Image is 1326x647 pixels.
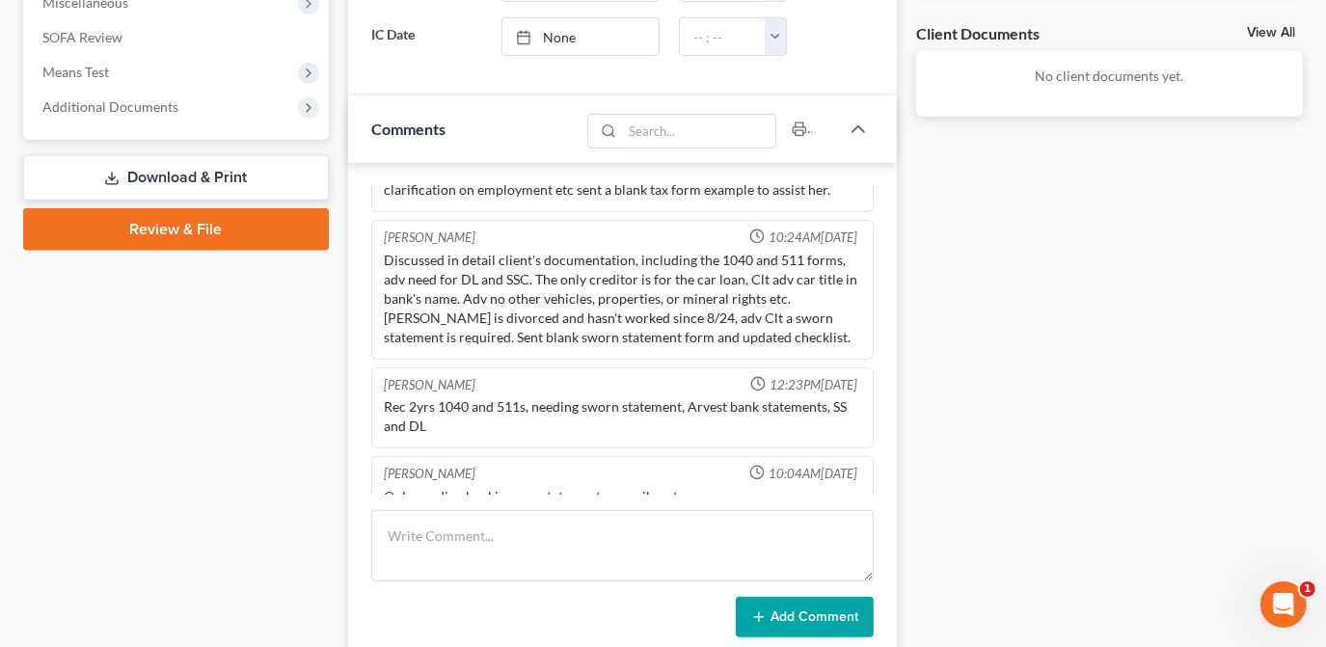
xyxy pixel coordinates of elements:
[362,17,492,56] label: IC Date
[384,397,861,436] div: Rec 2yrs 1040 and 511s, needing sworn statement, Arvest bank statements, SS and DL
[770,376,857,394] span: 12:23PM[DATE]
[27,20,329,55] a: SOFA Review
[680,18,766,55] input: -- : --
[42,98,178,115] span: Additional Documents
[932,67,1287,86] p: No client documents yet.
[769,229,857,247] span: 10:24AM[DATE]
[384,229,475,247] div: [PERSON_NAME]
[1260,581,1307,628] iframe: Intercom live chat
[1247,26,1295,40] a: View All
[384,376,475,394] div: [PERSON_NAME]
[42,64,109,80] span: Means Test
[736,597,874,637] button: Add Comment
[502,18,659,55] a: None
[384,465,475,483] div: [PERSON_NAME]
[623,115,776,148] input: Search...
[42,29,122,45] span: SOFA Review
[769,465,857,483] span: 10:04AM[DATE]
[916,23,1040,43] div: Client Documents
[23,155,329,201] a: Download & Print
[23,208,329,251] a: Review & File
[384,251,861,347] div: Discussed in detail client's documentation, including the 1040 and 511 forms, adv need for DL and...
[371,120,446,138] span: Comments
[1300,581,1315,597] span: 1
[384,487,861,506] div: Only needing banking app statements, e-mail sent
